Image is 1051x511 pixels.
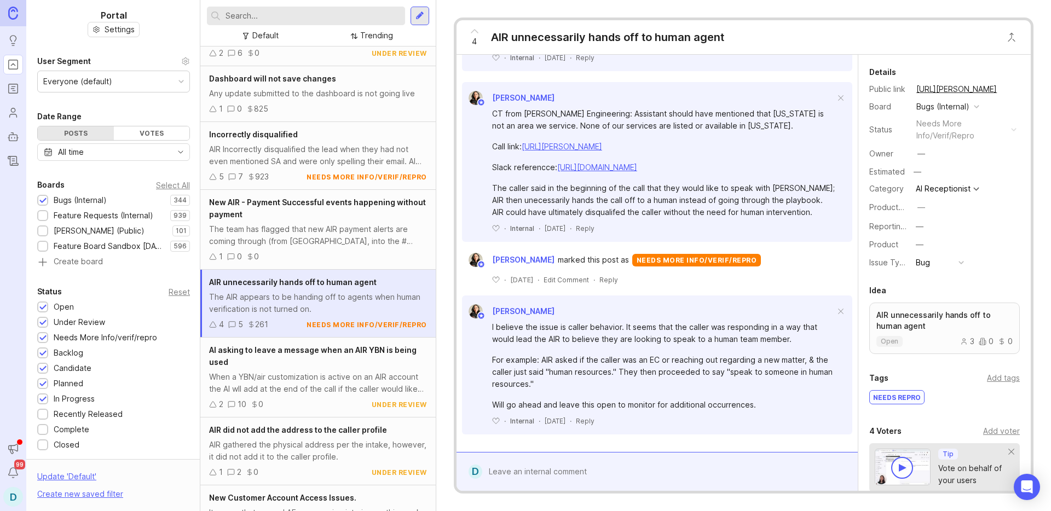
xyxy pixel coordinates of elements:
div: Boards [37,178,65,191]
div: Estimated [869,168,905,176]
span: Settings [105,24,135,35]
button: Close button [1001,26,1023,48]
div: needs more info/verif/repro [307,320,427,329]
div: · [570,53,571,62]
a: Changelog [3,151,23,171]
a: Incorrectly disqualifiedAIR Incorrectly disqualified the lead when they had not even mentioned SA... [200,122,436,190]
div: · [593,275,595,284]
div: Open Intercom Messenger [1014,474,1040,500]
div: · [504,224,506,233]
h1: Portal [101,9,127,22]
div: needs more info/verif/repro [307,172,427,182]
button: Notifications [3,463,23,483]
div: — [916,220,923,233]
div: Owner [869,148,908,160]
div: — [916,239,923,251]
div: 0 [253,466,258,478]
div: Create new saved filter [37,488,123,500]
span: Incorrectly disqualified [209,130,298,139]
div: 0 [254,251,259,263]
div: Category [869,183,908,195]
div: Closed [54,439,79,451]
div: Bugs (Internal) [54,194,107,206]
div: Recently Released [54,408,123,420]
a: Ysabelle Eugenio[PERSON_NAME] [462,304,555,318]
div: 5 [238,318,243,330]
div: · [570,416,571,426]
div: 923 [255,171,269,183]
div: Vote on behalf of your users [938,462,1009,486]
div: Reply [576,224,594,233]
span: New AIR - Payment Successful events happening without payment [209,198,426,219]
a: AIR did not add the address to the caller profileAIR gathered the physical address per the intake... [200,417,436,485]
div: Under Review [54,316,105,328]
p: open [881,337,898,346]
div: 2 [237,466,241,478]
div: Reply [576,416,594,426]
p: 939 [174,211,187,220]
div: When a YBN/air customization is active on an AIR account the AI wll add at the end of the call if... [209,371,427,395]
button: D [3,487,23,507]
div: · [570,224,571,233]
span: 99 [14,460,25,469]
div: 7 [238,171,243,183]
div: Needs More Info/verif/repro [54,332,157,344]
div: 1 [219,103,223,115]
button: Settings [88,22,140,37]
div: Update ' Default ' [37,471,96,488]
a: Roadmaps [3,79,23,98]
div: Details [869,66,896,79]
div: Complete [54,423,89,435]
div: 1 [219,466,223,478]
div: — [917,201,925,213]
div: — [910,165,925,179]
div: Add tags [987,372,1020,384]
div: The team has flagged that new AIR payment alerts are coming through (from [GEOGRAPHIC_DATA], into... [209,223,427,247]
div: 3 [960,338,974,345]
div: 5 [219,171,224,183]
div: Planned [54,378,83,390]
div: 0 [979,338,994,345]
button: ProductboardID [914,200,928,214]
div: 2 [219,47,223,59]
span: New Customer Account Access Issues. [209,493,356,502]
span: AIR did not add the address to the caller profile [209,425,387,434]
div: Posts [38,126,114,140]
div: AI Receptionist [916,185,971,193]
button: Announcements [3,439,23,458]
img: Ysabelle Eugenio [469,253,483,267]
span: [PERSON_NAME] [492,93,555,102]
div: Backlog [54,347,83,359]
div: needs more info/verif/repro [632,254,761,266]
img: Canny Home [8,7,18,19]
div: AIR gathered the physical address per the intake, however, it did not add it to the caller profile. [209,439,427,463]
input: Search... [226,10,401,22]
svg: toggle icon [172,148,189,156]
label: Issue Type [869,258,909,267]
a: Ysabelle Eugenio[PERSON_NAME] [462,91,555,105]
div: 0 [998,338,1013,345]
time: [DATE] [545,224,565,233]
div: · [539,53,540,62]
a: Dashboard will not save changesAny update submitted to the dashboard is not going live10825 [200,66,436,122]
span: 4 [472,36,477,48]
div: 0 [237,103,242,115]
img: Ysabelle Eugenio [469,91,483,105]
img: Ysabelle Eugenio [469,304,483,318]
div: Internal [510,224,534,233]
div: Slack referencce: [492,161,835,173]
div: Internal [510,416,534,426]
div: Any update submitted to the dashboard is not going live [209,88,427,100]
div: needs more info/verif/repro [916,118,1007,142]
div: Candidate [54,362,91,374]
p: AIR unnecessarily hands off to human agent [876,310,1013,332]
div: Will go ahead and leave this open to monitor for additional occurrences. [492,399,835,411]
div: Tags [869,371,888,385]
p: Tip [943,450,954,458]
div: NEEDS REPRO [870,391,924,404]
div: Reply [576,53,594,62]
a: [URL][PERSON_NAME] [913,82,1000,96]
span: Dashboard will not save changes [209,74,336,83]
span: [PERSON_NAME] [492,306,555,316]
